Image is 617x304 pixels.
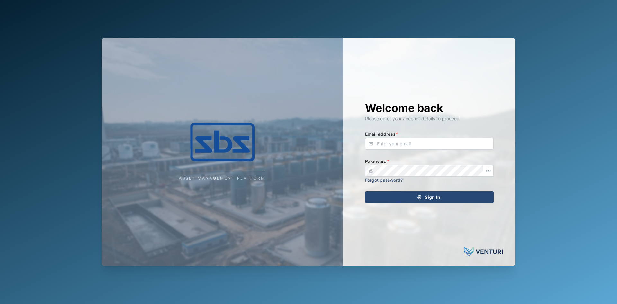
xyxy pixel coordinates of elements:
[365,138,494,150] input: Enter your email
[464,245,503,258] img: Powered by: Venturi
[365,158,389,165] label: Password
[365,177,403,183] a: Forgot password?
[365,131,398,138] label: Email address
[425,192,440,203] span: Sign In
[158,123,287,161] img: Company Logo
[365,101,494,115] h1: Welcome back
[365,115,494,122] div: Please enter your account details to proceed
[365,191,494,203] button: Sign In
[179,175,265,181] div: Asset Management Platform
